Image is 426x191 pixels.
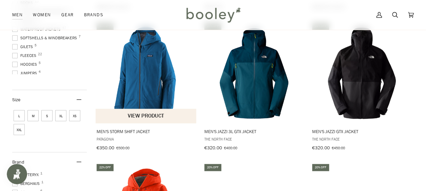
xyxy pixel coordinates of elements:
[204,128,304,134] span: Men's Jazzi 3L GTX Jacket
[312,128,411,134] span: Men's Jazzi GTX Jacket
[183,5,243,25] img: Booley
[97,164,114,171] div: 22% off
[12,181,42,187] span: Berghaus
[96,22,197,153] a: Men's Storm Shift Jacket
[12,35,79,41] span: Softshells & Windbreakers
[12,70,39,76] span: Jumpers
[12,159,24,165] span: Brand
[311,22,412,153] a: Men's Jazzi GTX Jacket
[7,164,27,184] iframe: Button to open loyalty program pop-up
[312,164,329,171] div: 20% off
[55,110,66,121] span: Size: XL
[97,128,196,134] span: Men's Storm Shift Jacket
[97,145,114,151] span: €350.00
[12,97,20,103] span: Size
[204,145,222,151] span: €320.00
[332,145,345,151] span: €450.00
[27,110,39,121] span: Size: M
[312,136,411,142] span: The North Face
[97,136,196,142] span: Patagonia
[33,12,51,18] span: Women
[61,12,74,18] span: Gear
[38,52,42,56] span: 22
[204,164,221,171] div: 20% off
[12,172,41,178] span: Arc'teryx
[203,22,305,123] img: The North Face Men's Jazzi 3L GTX Jacket Midnight Petrol / Mallard Blue - Booley Galway
[41,181,43,184] span: 1
[12,61,39,67] span: Hoodies
[79,35,81,38] span: 7
[116,145,129,151] span: €500.00
[204,136,304,142] span: The North Face
[12,52,38,59] span: Fleeces
[96,109,196,123] button: View product
[12,12,23,18] span: Men
[224,145,237,151] span: €400.00
[40,172,42,175] span: 1
[35,44,37,47] span: 5
[84,12,103,18] span: Brands
[41,110,53,121] span: Size: S
[203,22,305,153] a: Men's Jazzi 3L GTX Jacket
[14,124,25,135] span: Size: XXL
[39,70,41,73] span: 4
[96,22,197,123] img: Patagonia Men's Storm Shift Jacket Endless Blue - Booley Galway
[312,145,330,151] span: €320.00
[12,44,35,50] span: Gilets
[14,110,25,121] span: Size: L
[311,22,412,123] img: The North Face Men's Jazzi Gore-Tex Jacket Asphalt Grey / TNF Black - Booley Galway
[39,61,41,65] span: 5
[69,110,80,121] span: Size: XS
